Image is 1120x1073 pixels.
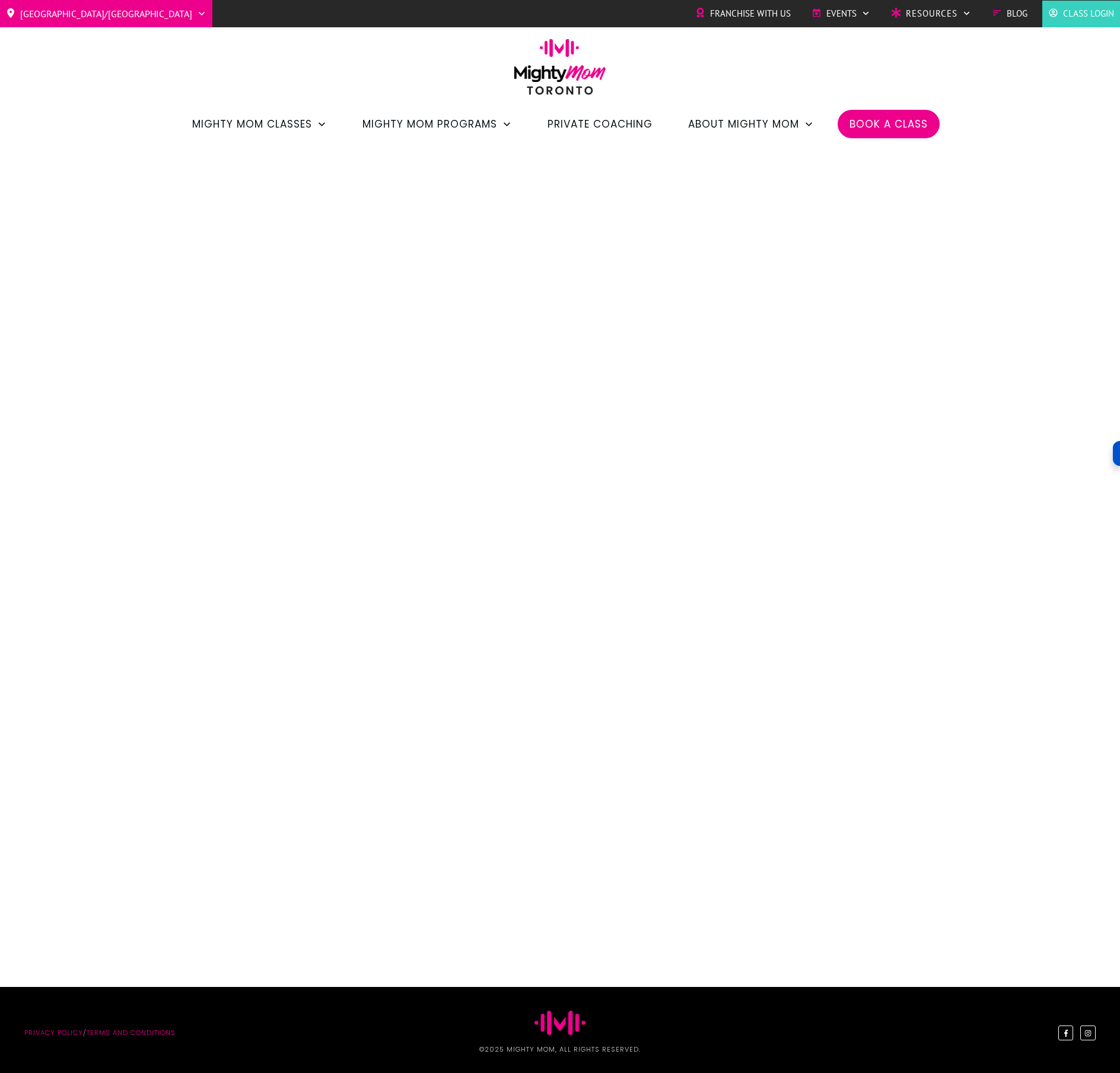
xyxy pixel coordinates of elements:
[192,114,327,134] a: Mighty Mom Classes
[24,1028,83,1037] a: Privacy policy
[1048,5,1114,23] a: Class Login
[906,5,957,23] span: Resources
[299,1044,821,1055] p: © , all rights reserved.
[548,114,653,134] a: Private Coaching
[1007,5,1027,23] span: Blog
[710,5,791,23] span: Franchise with Us
[992,5,1027,23] a: Blog
[508,39,612,103] img: mightymom-logo-toronto
[362,114,512,134] a: Mighty Mom Programs
[826,5,857,23] span: Events
[891,5,971,23] a: Resources
[688,114,814,134] a: About Mighty Mom
[812,5,870,23] a: Events
[87,1028,176,1037] a: Terms and Conditions
[485,1045,504,1054] span: 2025
[362,114,497,134] span: Mighty Mom Programs
[192,114,312,134] span: Mighty Mom Classes
[20,4,192,23] span: [GEOGRAPHIC_DATA]/[GEOGRAPHIC_DATA]
[1063,5,1114,23] span: Class Login
[6,4,206,23] a: [GEOGRAPHIC_DATA]/[GEOGRAPHIC_DATA]
[695,5,791,23] a: Franchise with Us
[507,1045,555,1054] span: Mighty Mom
[534,1011,586,1034] img: Favicon Jessica Sennet Mighty Mom Prenatal Postpartum Mom & Baby Fitness Programs Toronto Ontario...
[688,114,799,134] span: About Mighty Mom
[849,114,928,134] a: Book a Class
[24,1027,275,1039] p: /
